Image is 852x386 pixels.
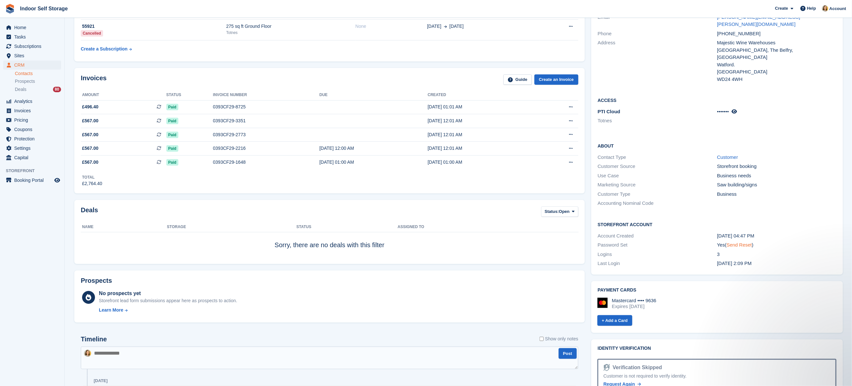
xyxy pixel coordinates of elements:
span: Open [559,208,570,215]
div: Mastercard •••• 9636 [612,298,657,303]
div: 0393CF29-2216 [213,145,319,152]
span: Paid [166,104,178,110]
div: WD24 4WH [717,76,836,83]
div: Customer is not required to verify identity. [604,373,830,380]
div: Verification Skipped [610,364,662,371]
div: [GEOGRAPHIC_DATA], The Belfry, [GEOGRAPHIC_DATA] [717,47,836,61]
span: Deals [15,86,26,93]
h2: Storefront Account [598,221,836,227]
a: Contacts [15,71,61,77]
a: menu [3,106,61,115]
span: Capital [14,153,53,162]
span: Subscriptions [14,42,53,51]
h2: Deals [81,206,98,218]
span: Status: [545,208,559,215]
div: [DATE] 12:00 AM [320,145,428,152]
span: Home [14,23,53,32]
a: menu [3,134,61,143]
th: Created [428,90,536,100]
span: [DATE] [449,23,464,30]
span: Sorry, there are no deals with this filter [275,241,384,248]
a: Guide [503,74,532,85]
span: Tasks [14,32,53,41]
img: Identity Verification Ready [604,364,610,371]
th: Assigned to [398,222,578,232]
span: Storefront [6,168,64,174]
div: Account Created [598,232,717,240]
span: Invoices [14,106,53,115]
div: Use Case [598,172,717,180]
h2: About [598,142,836,149]
div: Create a Subscription [81,46,128,52]
span: Create [775,5,788,12]
span: Booking Portal [14,176,53,185]
div: 275 sq ft Ground Floor [226,23,355,30]
a: menu [3,61,61,70]
span: [DATE] [427,23,441,30]
span: PTI Cloud [598,109,620,114]
a: menu [3,23,61,32]
a: menu [3,32,61,41]
div: [PHONE_NUMBER] [717,30,836,38]
div: Business [717,191,836,198]
h2: Identity verification [598,346,836,351]
div: Customer Type [598,191,717,198]
div: [DATE] 04:47 PM [717,232,836,240]
a: menu [3,144,61,153]
div: No prospects yet [99,290,237,297]
div: Accounting Nominal Code [598,200,717,207]
a: menu [3,51,61,60]
div: Last Login [598,260,717,267]
div: 80 [53,87,61,92]
div: Majestic Wine Warehouses [717,39,836,47]
span: £567.00 [82,117,99,124]
time: 2025-09-18 13:09:47 UTC [717,260,752,266]
input: Show only notes [540,336,544,342]
a: menu [3,97,61,106]
a: menu [3,176,61,185]
div: Business needs [717,172,836,180]
span: Account [829,6,846,12]
div: Totnes [226,30,355,36]
th: Amount [81,90,166,100]
div: Expires [DATE] [612,303,657,309]
span: ( ) [725,242,753,248]
a: Send Reset [727,242,752,248]
button: Status: Open [541,206,578,217]
span: Paid [166,132,178,138]
img: stora-icon-8386f47178a22dfd0bd8f6a31ec36ba5ce8667c1dd55bd0f319d3a0aa187defe.svg [5,4,15,14]
a: Customer [717,154,738,160]
span: £567.00 [82,131,99,138]
h2: Access [598,97,836,103]
div: 0393CF29-8725 [213,104,319,110]
button: Post [559,348,577,359]
span: £496.40 [82,104,99,110]
span: Sites [14,51,53,60]
img: Emma Higgins [84,350,91,357]
span: Prospects [15,78,35,84]
a: Indoor Self Storage [17,3,70,14]
span: Protection [14,134,53,143]
span: Settings [14,144,53,153]
th: Name [81,222,167,232]
div: [DATE] 12:01 AM [428,131,536,138]
img: Emma Higgins [822,5,828,12]
span: Help [807,5,816,12]
a: menu [3,153,61,162]
div: Customer Source [598,163,717,170]
a: menu [3,42,61,51]
a: menu [3,116,61,125]
div: Storefront booking [717,163,836,170]
div: £2,764.40 [82,180,102,187]
div: Yes [717,241,836,249]
div: Watford. [717,61,836,69]
th: Invoice number [213,90,319,100]
label: Show only notes [540,336,578,342]
a: Prospects [15,78,61,85]
div: 0393CF29-2773 [213,131,319,138]
span: CRM [14,61,53,70]
div: Contact Type [598,154,717,161]
div: None [355,23,427,30]
a: Create an Invoice [534,74,578,85]
a: Preview store [53,176,61,184]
